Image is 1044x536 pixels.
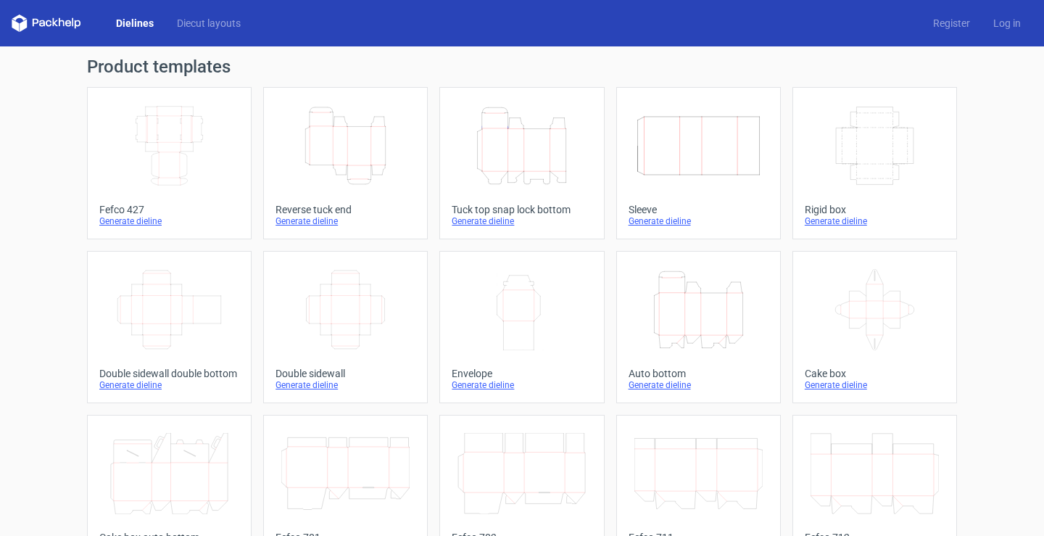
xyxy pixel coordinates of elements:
div: Generate dieline [275,379,415,391]
a: EnvelopeGenerate dieline [439,251,604,403]
a: Double sidewall double bottomGenerate dieline [87,251,252,403]
div: Generate dieline [275,215,415,227]
div: Sleeve [629,204,768,215]
a: Tuck top snap lock bottomGenerate dieline [439,87,604,239]
div: Generate dieline [629,379,768,391]
a: Diecut layouts [165,16,252,30]
div: Cake box [805,368,945,379]
div: Generate dieline [629,215,768,227]
div: Generate dieline [99,215,239,227]
a: Dielines [104,16,165,30]
div: Generate dieline [452,215,592,227]
div: Envelope [452,368,592,379]
div: Double sidewall [275,368,415,379]
div: Reverse tuck end [275,204,415,215]
div: Tuck top snap lock bottom [452,204,592,215]
div: Fefco 427 [99,204,239,215]
a: Log in [982,16,1032,30]
a: Rigid boxGenerate dieline [792,87,957,239]
div: Double sidewall double bottom [99,368,239,379]
div: Generate dieline [805,215,945,227]
a: Fefco 427Generate dieline [87,87,252,239]
a: Register [921,16,982,30]
div: Rigid box [805,204,945,215]
div: Generate dieline [452,379,592,391]
h1: Product templates [87,58,957,75]
a: Cake boxGenerate dieline [792,251,957,403]
a: Double sidewallGenerate dieline [263,251,428,403]
div: Generate dieline [805,379,945,391]
div: Generate dieline [99,379,239,391]
a: Reverse tuck endGenerate dieline [263,87,428,239]
a: Auto bottomGenerate dieline [616,251,781,403]
div: Auto bottom [629,368,768,379]
a: SleeveGenerate dieline [616,87,781,239]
